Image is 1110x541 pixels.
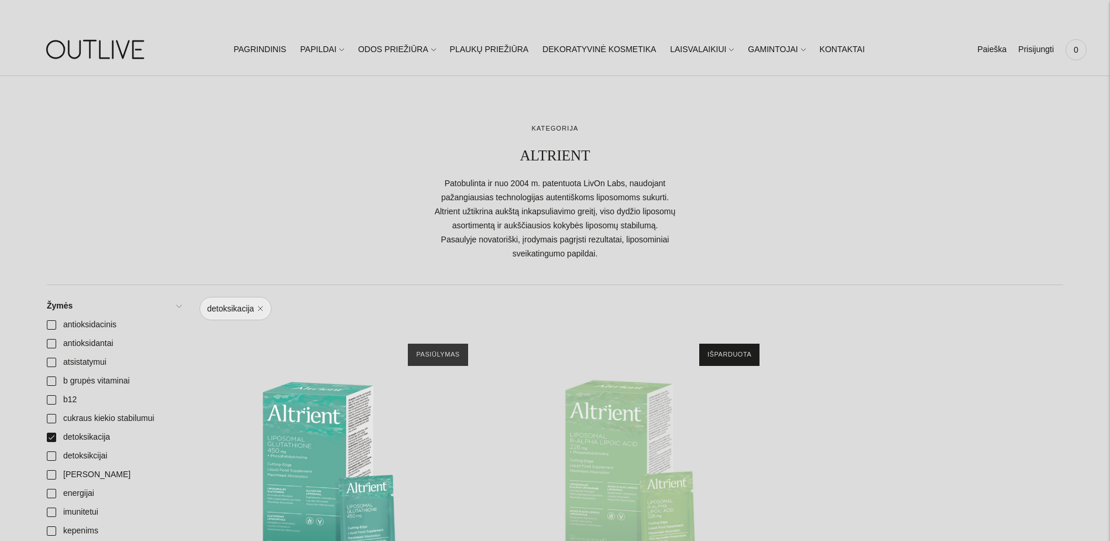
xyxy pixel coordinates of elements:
a: ODOS PRIEŽIŪRA [358,37,436,63]
a: detoksikcijai [40,447,188,465]
a: LAISVALAIKIUI [670,37,734,63]
a: imunitetui [40,503,188,522]
a: 0 [1066,37,1087,63]
a: PAGRINDINIS [233,37,286,63]
a: GAMINTOJAI [748,37,805,63]
a: atsistatymui [40,353,188,372]
a: PAPILDAI [300,37,344,63]
span: 0 [1068,42,1084,58]
a: Žymės [40,297,188,316]
a: detoksikacija [200,297,272,320]
a: energijai [40,484,188,503]
a: b12 [40,391,188,409]
a: [PERSON_NAME] [40,465,188,484]
img: OUTLIVE [23,29,170,70]
a: kepenims [40,522,188,540]
a: detoksikacija [40,428,188,447]
a: Prisijungti [1018,37,1054,63]
a: b grupės vitaminai [40,372,188,391]
a: antioksidantai [40,334,188,353]
a: KONTAKTAI [820,37,865,63]
a: PLAUKŲ PRIEŽIŪRA [450,37,529,63]
a: DEKORATYVINĖ KOSMETIKA [542,37,656,63]
a: cukraus kiekio stabilumui [40,409,188,428]
a: Paieška [977,37,1006,63]
a: antioksidacinis [40,316,188,334]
